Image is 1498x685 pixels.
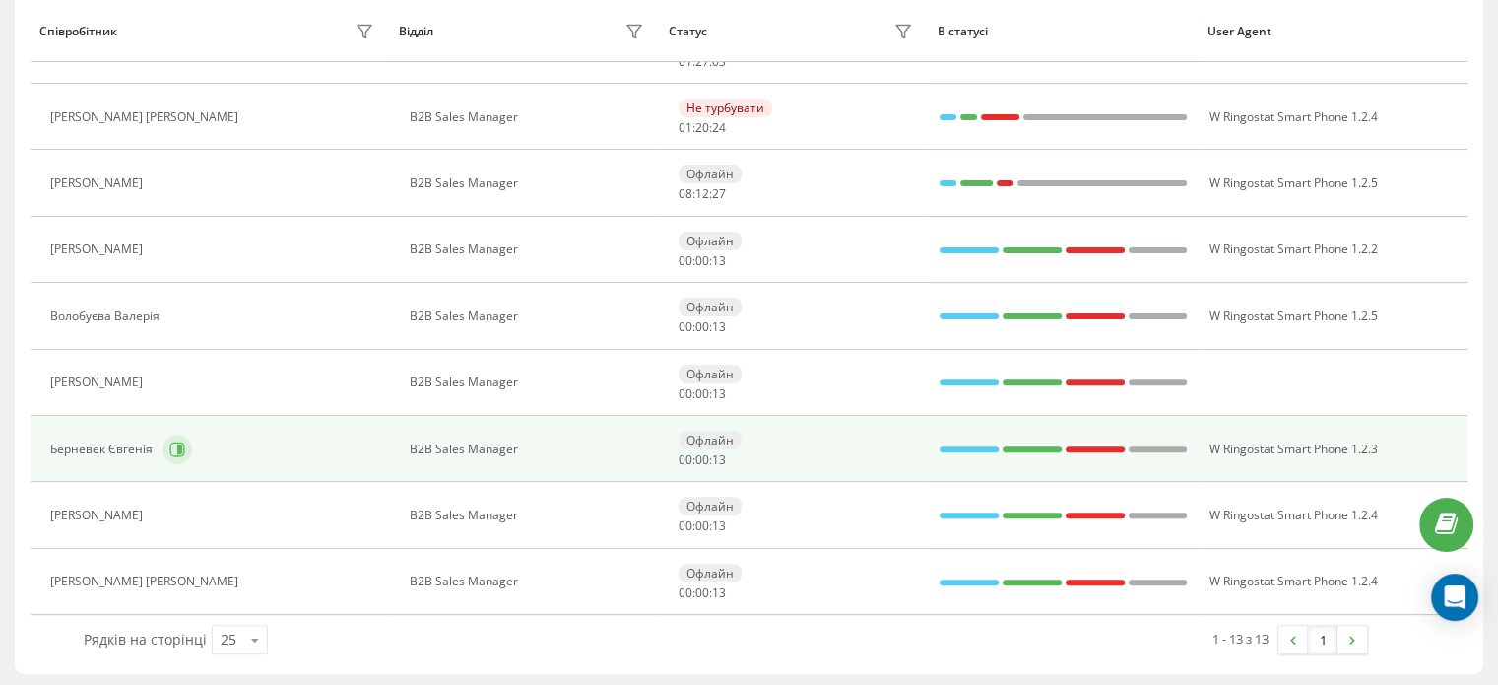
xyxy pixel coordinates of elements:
[399,25,433,38] div: Відділ
[410,110,649,124] div: B2B Sales Manager
[695,584,709,601] span: 00
[1208,573,1377,589] span: W Ringostat Smart Phone 1.2.4
[679,385,692,402] span: 00
[1208,507,1377,523] span: W Ringostat Smart Phone 1.2.4
[50,110,243,124] div: [PERSON_NAME] [PERSON_NAME]
[712,385,726,402] span: 13
[938,25,1189,38] div: В статусі
[679,121,726,135] div: : :
[50,509,148,522] div: [PERSON_NAME]
[679,451,692,468] span: 00
[679,318,692,335] span: 00
[669,25,707,38] div: Статус
[1208,240,1377,257] span: W Ringostat Smart Phone 1.2.2
[1208,308,1377,324] span: W Ringostat Smart Phone 1.2.5
[679,99,772,117] div: Не турбувати
[410,443,649,456] div: B2B Sales Manager
[410,309,649,323] div: B2B Sales Manager
[1208,174,1377,191] span: W Ringostat Smart Phone 1.2.5
[679,252,692,269] span: 00
[410,376,649,389] div: B2B Sales Manager
[1212,629,1269,649] div: 1 - 13 з 13
[1431,574,1478,621] div: Open Intercom Messenger
[695,517,709,534] span: 00
[50,176,148,190] div: [PERSON_NAME]
[679,453,726,467] div: : :
[679,165,742,183] div: Офлайн
[712,318,726,335] span: 13
[712,119,726,136] span: 24
[679,584,692,601] span: 00
[1308,626,1337,653] a: 1
[410,242,649,256] div: B2B Sales Manager
[679,586,726,600] div: : :
[679,119,692,136] span: 01
[410,575,649,588] div: B2B Sales Manager
[50,242,148,256] div: [PERSON_NAME]
[679,320,726,334] div: : :
[50,575,243,588] div: [PERSON_NAME] [PERSON_NAME]
[410,176,649,190] div: B2B Sales Manager
[221,630,236,650] div: 25
[1207,25,1459,38] div: User Agent
[50,309,164,323] div: Волобуєва Валерія
[1208,441,1377,457] span: W Ringostat Smart Phone 1.2.3
[712,584,726,601] span: 13
[679,517,692,534] span: 00
[679,254,726,268] div: : :
[39,25,117,38] div: Співробітник
[50,443,158,456] div: Берневек Євгенія
[695,385,709,402] span: 00
[712,517,726,534] span: 13
[679,232,742,250] div: Офлайн
[679,497,742,515] div: Офлайн
[679,387,726,401] div: : :
[679,185,692,202] span: 08
[679,55,726,69] div: : :
[410,509,649,522] div: B2B Sales Manager
[679,431,742,449] div: Офлайн
[695,252,709,269] span: 00
[679,187,726,201] div: : :
[1208,108,1377,125] span: W Ringostat Smart Phone 1.2.4
[712,252,726,269] span: 13
[712,185,726,202] span: 27
[50,376,148,389] div: [PERSON_NAME]
[695,318,709,335] span: 00
[695,185,709,202] span: 12
[679,564,742,582] div: Офлайн
[679,365,742,383] div: Офлайн
[695,119,709,136] span: 20
[679,298,742,316] div: Офлайн
[679,519,726,533] div: : :
[695,451,709,468] span: 00
[712,451,726,468] span: 13
[84,630,207,649] span: Рядків на сторінці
